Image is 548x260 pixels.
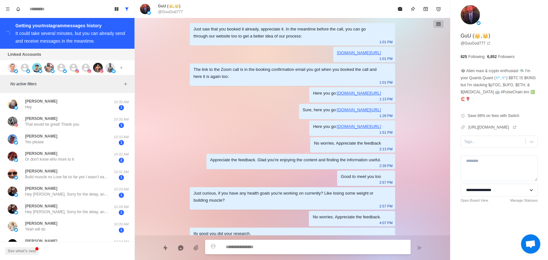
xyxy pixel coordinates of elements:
img: picture [14,141,18,145]
img: picture [112,69,116,73]
p: [PERSON_NAME] [25,203,57,209]
img: picture [14,211,18,214]
p: GuU (👑,👑) [158,3,180,9]
img: picture [14,193,18,197]
button: Reply with AI [174,241,187,254]
div: Just saw that you booked it already, appreciate it. In the meantime before the call, you can go t... [194,26,381,40]
img: picture [100,69,103,73]
p: [PERSON_NAME] [25,238,57,244]
p: Hey [25,104,32,110]
p: 2:57 PM [379,203,393,210]
img: picture [14,158,18,162]
button: See what's new [5,247,39,255]
p: 10:35 AM [113,117,129,122]
p: 10:32 AM [113,152,129,157]
p: 1:28 PM [379,112,393,119]
img: picture [87,69,91,73]
p: GuU (👑,👑) [461,32,490,40]
img: picture [461,5,480,24]
div: Here you go: [313,90,381,97]
p: 1:01 PM [379,79,393,86]
p: 👽 Alien maxi & crypto entℏusiast 🛸 I'm your Quants Quant (💎,💎) $BTC IS $KING but I'm stacking $pT... [461,67,538,103]
p: 6,852 [487,54,497,60]
p: No active filters [10,81,122,87]
button: Add account [117,64,125,71]
span: 1 [119,123,124,128]
p: 2:13 PM [379,146,393,153]
a: @GuuGod777 [461,40,491,46]
p: 1:51 PM [379,129,393,136]
p: @GuuGod777 [158,9,183,15]
img: picture [8,99,17,109]
p: That would be great! Thank you [25,122,79,127]
img: picture [14,69,18,73]
img: picture [8,187,17,196]
p: Yeah will do [25,226,46,232]
p: Yes please [25,139,44,145]
p: 10:26 AM [113,222,129,227]
img: picture [14,106,18,110]
a: [URL][DOMAIN_NAME] [468,124,517,130]
p: 1:01 PM [379,38,393,46]
span: 1 [119,210,124,215]
img: picture [8,134,17,144]
button: Menu [3,4,13,14]
button: Show all conversations [122,4,132,14]
div: Here you go: [313,123,381,130]
p: [PERSON_NAME] [25,116,57,122]
p: Or don't know who more to it [25,156,74,162]
div: Appreciate the feedback. Glad you're enjoying the content and finding the information useful. [210,156,381,164]
button: Send message [413,241,426,254]
a: [DOMAIN_NAME][URL] [337,107,381,112]
img: picture [32,63,42,72]
p: 10:33 AM [113,134,129,140]
p: [PERSON_NAME] [25,151,57,156]
p: 10:31 AM [113,169,129,175]
p: 1:01 PM [379,55,393,62]
img: picture [8,204,17,214]
button: Board View [111,4,122,14]
button: Mark as read [394,3,406,15]
img: picture [8,169,17,179]
span: 1 [119,175,124,180]
p: [PERSON_NAME] [25,168,57,174]
span: 1 [119,105,124,110]
p: 1:13 PM [379,96,393,103]
button: Add filters [122,80,129,88]
img: picture [8,63,17,72]
div: It could take several minutes, but you can already send and receive messages in the meantime. [15,31,125,44]
p: 10:35 AM [113,99,129,105]
p: 10:29 AM [113,187,129,192]
img: picture [44,63,54,72]
a: [DOMAIN_NAME][URL] [337,124,381,129]
img: picture [105,63,115,72]
p: [PERSON_NAME] [25,133,57,139]
img: picture [75,69,79,73]
img: picture [147,11,151,15]
button: Add media [190,241,203,254]
img: picture [93,63,103,72]
span: 2 [119,158,124,163]
img: picture [26,69,30,73]
p: [PERSON_NAME] [25,221,57,226]
img: picture [8,117,17,126]
p: Hey [PERSON_NAME], Sorry for the delay, and thanks for reaching back out. I'm actually doing pret... [25,209,109,215]
p: 2:39 PM [379,162,393,169]
p: 825 [461,54,467,60]
p: 10:28 AM [113,204,129,210]
div: Its good you did your research. You mentioned you found an "abundance of information." Is that th... [194,230,381,258]
button: Pin [406,3,419,15]
img: picture [14,176,18,180]
img: picture [8,239,17,249]
button: Quick replies [159,241,172,254]
div: Getting your Instagram messages history [15,22,127,29]
div: Good to meet you too [341,173,381,180]
img: picture [140,4,150,14]
div: No worries. Appreciate the feedback [314,140,381,147]
div: Sure, here you go: [303,106,381,113]
img: picture [63,69,67,73]
p: Hey [PERSON_NAME], Sorry for the delay, and thanks for reaching back out. Really just browsing. I... [25,191,109,197]
a: Manage Statuses [510,198,538,203]
a: [DOMAIN_NAME][URL] [337,50,381,55]
span: 1 [119,140,124,145]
